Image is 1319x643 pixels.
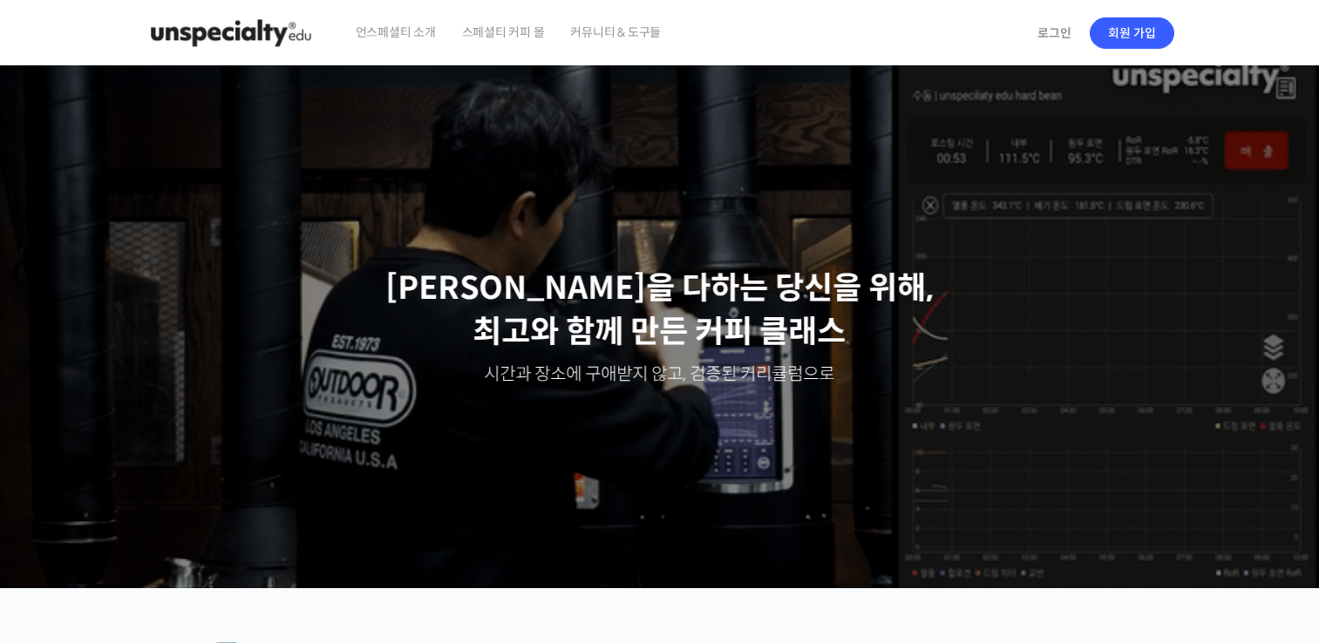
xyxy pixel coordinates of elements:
a: 로그인 [1027,13,1082,53]
p: [PERSON_NAME]을 다하는 당신을 위해, 최고와 함께 만든 커피 클래스 [17,267,1302,355]
a: 회원 가입 [1090,17,1174,49]
p: 시간과 장소에 구애받지 않고, 검증된 커리큘럼으로 [17,362,1302,387]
